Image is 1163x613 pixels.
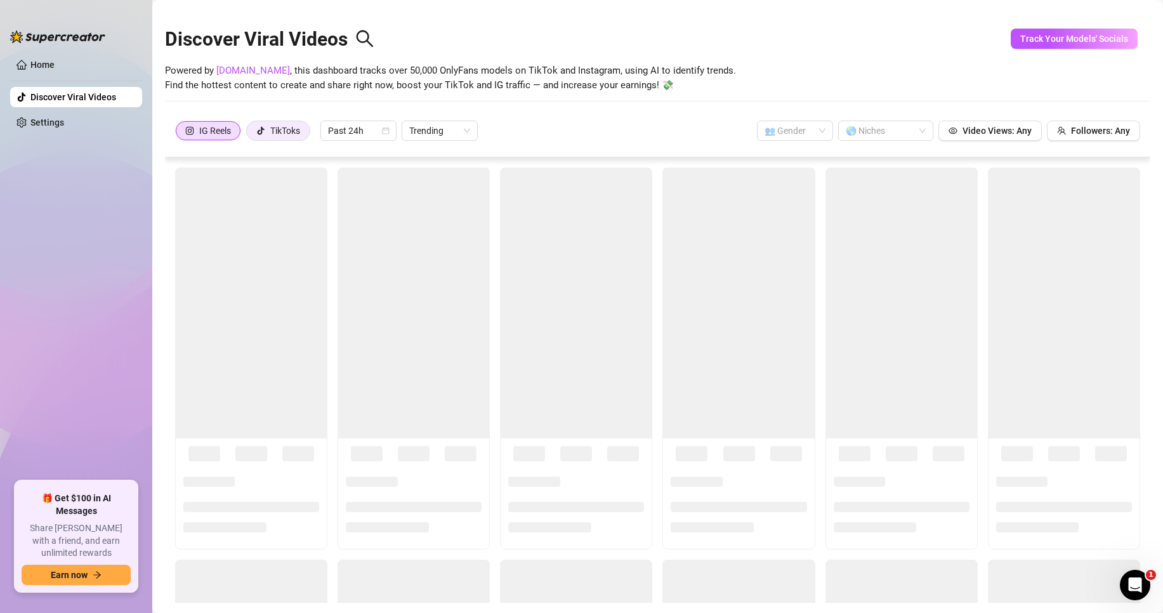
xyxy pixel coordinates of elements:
[256,126,265,135] span: tik-tok
[165,27,374,51] h2: Discover Viral Videos
[93,570,102,579] span: arrow-right
[10,30,105,43] img: logo-BBDzfeDw.svg
[51,570,88,580] span: Earn now
[199,121,231,140] div: IG Reels
[1047,121,1140,141] button: Followers: Any
[1120,570,1150,600] iframe: Intercom live chat
[30,60,55,70] a: Home
[1071,126,1130,136] span: Followers: Any
[165,63,736,93] span: Powered by , this dashboard tracks over 50,000 OnlyFans models on TikTok and Instagram, using AI ...
[355,29,374,48] span: search
[22,492,131,517] span: 🎁 Get $100 in AI Messages
[30,92,116,102] a: Discover Viral Videos
[22,565,131,585] button: Earn nowarrow-right
[409,121,470,140] span: Trending
[949,126,957,135] span: eye
[1146,570,1156,580] span: 1
[1057,126,1066,135] span: team
[216,65,290,76] a: [DOMAIN_NAME]
[328,121,389,140] span: Past 24h
[382,127,390,135] span: calendar
[963,126,1032,136] span: Video Views: Any
[270,121,300,140] div: TikToks
[938,121,1042,141] button: Video Views: Any
[30,117,64,128] a: Settings
[1011,29,1138,49] button: Track Your Models' Socials
[1020,34,1128,44] span: Track Your Models' Socials
[22,522,131,560] span: Share [PERSON_NAME] with a friend, and earn unlimited rewards
[185,126,194,135] span: instagram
